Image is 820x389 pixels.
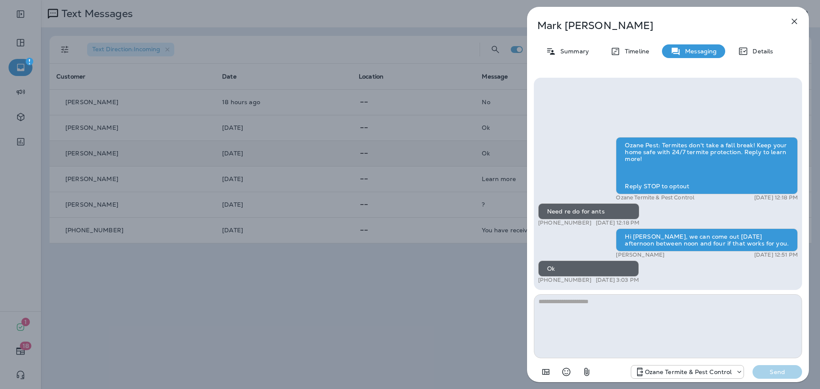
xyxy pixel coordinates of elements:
[645,369,732,375] p: Ozane Termite & Pest Control
[596,219,639,226] p: [DATE] 12:18 PM
[556,48,589,55] p: Summary
[631,367,744,377] div: +1 (732) 702-5770
[558,363,575,380] button: Select an emoji
[538,277,592,284] p: [PHONE_NUMBER]
[538,260,639,277] div: Ok
[754,252,798,258] p: [DATE] 12:51 PM
[537,363,554,380] button: Add in a premade template
[538,203,639,219] div: Need re do for ants
[538,219,592,226] p: [PHONE_NUMBER]
[621,48,649,55] p: Timeline
[754,194,798,201] p: [DATE] 12:18 PM
[537,20,770,32] p: Mark [PERSON_NAME]
[616,137,798,194] div: Ozane Pest: Termites don't take a fall break! Keep your home safe with 24/7 termite protection. R...
[616,194,694,201] p: Ozane Termite & Pest Control
[596,277,639,284] p: [DATE] 3:03 PM
[616,252,665,258] p: [PERSON_NAME]
[681,48,717,55] p: Messaging
[616,228,798,252] div: Hi [PERSON_NAME], we can come out [DATE] afternoon between noon and four if that works for you.
[748,48,773,55] p: Details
